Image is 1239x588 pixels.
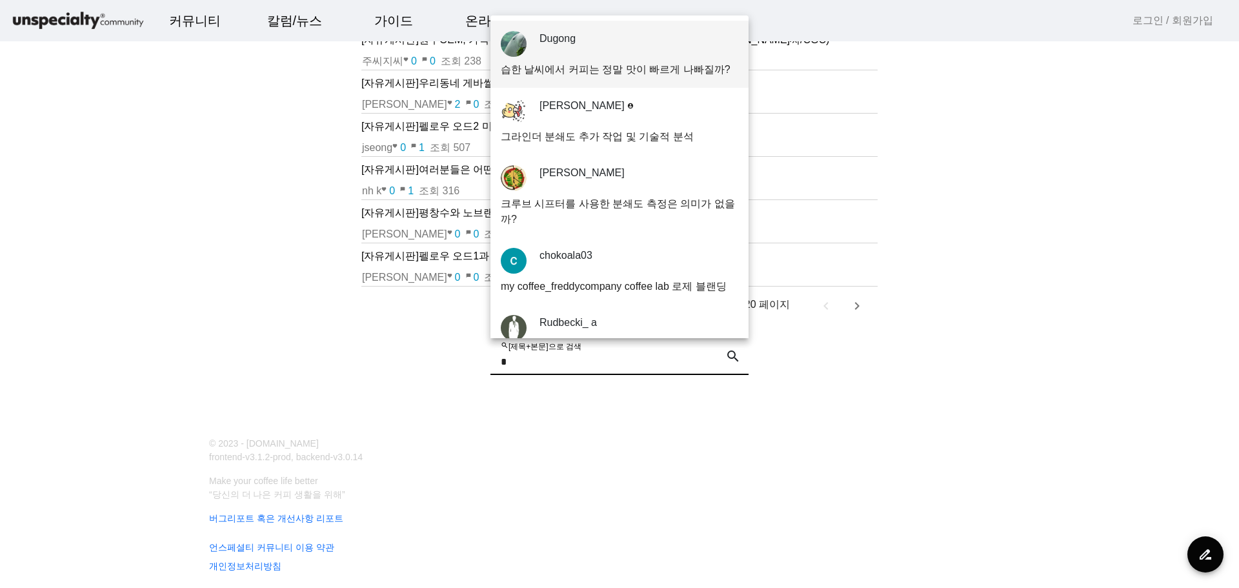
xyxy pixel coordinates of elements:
span: 0 [389,185,400,196]
mat-icon: favorite [403,57,411,65]
a: 홈 [4,409,85,441]
p: 펠로우 오드2 미분이 많은데 버 바꿔야 할까요? [361,119,878,134]
p: 펠로우 오드1과 오드2 분쇄도 차이가 있을까요? [361,248,878,264]
p: © 2023 - [DOMAIN_NAME] frontend-v3.1.2-prod, backend-v3.0.14 [201,437,612,464]
mat-label: [제목+본문]으로 검색 [501,342,581,350]
a: 가이드 [364,3,423,38]
span: 조회 258 [484,228,530,239]
span: 0 [474,228,485,239]
span: 홈 [41,429,48,439]
a: 칼럼/뉴스 [257,3,333,38]
a: 온라인 클래스 [455,3,557,38]
a: 설정 [166,409,248,441]
span: [자유게시판] [361,207,419,218]
input: 찾아보기 [501,354,715,370]
mat-icon: chat_bubble [422,57,430,65]
span: 2 [455,99,466,110]
span: 0 [411,56,422,66]
p: 크루브 시프터를 사용한 분쇄도 측정은 의미가 없을까? [501,196,738,227]
span: 조회 507 [430,142,476,153]
mat-icon: chat_bubble [466,100,474,108]
img: logo [10,10,146,32]
a: 개인정보처리방침 [201,560,1022,573]
span: 0 [455,228,466,239]
span: 주씨지씨 [362,56,403,66]
span: [자유게시판] [361,77,419,88]
mat-icon: chat_bubble [466,273,474,281]
span: 0 [474,272,485,283]
span: [PERSON_NAME] [362,228,447,239]
div: 1 - 20 페이지 [730,297,790,312]
mat-icon: chat_bubble [466,230,474,238]
span: nh k [362,185,381,196]
p: 여러분들은 어떤 드립 포트 쓰시나요?(설문) [361,162,878,177]
span: [자유게시판] [361,164,419,175]
span: 0 [455,272,466,283]
p: Make your coffee life better “당신의 더 나은 커피 생활을 위해” [201,474,1022,502]
mat-icon: account_circle [627,103,643,109]
span: jseong [362,142,392,153]
a: chokoala03 [539,250,592,261]
button: 다음 페이지 [841,289,872,320]
span: 조회 238 [441,56,487,66]
a: 버그리포트 혹은 개선사항 리포트 [201,512,1022,525]
mat-icon: favorite [381,187,389,194]
a: [자유게시판]펠로우 오드1과 오드2 분쇄도 차이가 있을까요? [361,248,878,264]
a: 커뮤니티 [159,3,231,38]
span: 조회 316 [419,185,465,196]
mat-icon: favorite [447,100,455,108]
a: Dugong [539,33,576,44]
a: 로그인 / 회원가입 [1133,13,1213,28]
mat-icon: favorite [447,273,455,281]
a: [PERSON_NAME] [539,100,625,111]
a: [자유게시판]평창수와 노브랜드 미네랄 워터 [361,205,878,221]
mat-icon: search [501,341,509,349]
mat-paginator: Select page [361,287,878,323]
a: 언스페셜티 커뮤니티 이용 약관 [201,541,1022,554]
span: 설정 [199,429,215,439]
span: 조회 291 [484,272,530,283]
a: 대화 [85,409,166,441]
a: Rudbecki_ a [539,317,597,328]
mat-icon: favorite [447,230,455,238]
span: [PERSON_NAME] [362,272,447,283]
span: 0 [400,142,411,153]
p: 평창수와 노브랜드 미네랄 워터 [361,205,878,221]
a: [PERSON_NAME] [539,167,625,178]
span: 조회 245 [484,99,530,110]
mat-icon: chat_bubble [400,187,408,194]
mat-icon: favorite [392,143,400,151]
span: [PERSON_NAME] [362,99,447,110]
span: [자유게시판] [361,250,419,261]
p: my coffee_freddycompany coffee lab 로제 블랜딩 [501,279,738,294]
a: [자유게시판]여러분들은 어떤 드립 포트 쓰시나요?(설문) [361,162,878,177]
p: 그라인더 분쇄도 추가 작업 및 기술적 분석 [501,129,738,145]
a: [자유게시판]우리동네 게바썰 [361,76,878,91]
mat-icon: chat_bubble [411,143,419,151]
span: 대화 [118,429,134,440]
span: 0 [474,99,485,110]
p: 우리동네 게바썰 [361,76,878,91]
span: [자유게시판] [361,121,419,132]
span: 1 [408,185,419,196]
p: 습한 날씨에서 커피는 정말 맛이 빠르게 나빠질까? [501,62,738,77]
span: 1 [419,142,430,153]
a: [자유게시판]펠로우 오드2 미분이 많은데 버 바꿔야 할까요? [361,119,878,134]
span: 0 [430,56,441,66]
